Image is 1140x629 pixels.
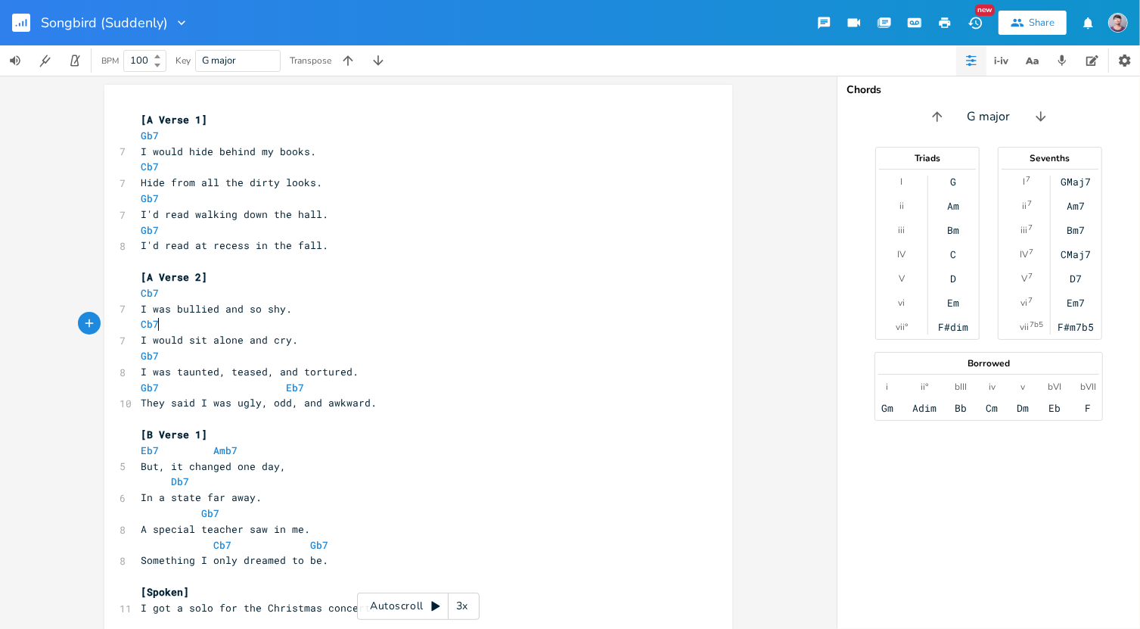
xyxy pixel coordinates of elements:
[938,321,968,333] div: F#dim
[887,381,889,393] div: i
[899,272,905,285] div: V
[1020,381,1025,393] div: v
[1108,13,1128,33] img: Karen Lyu
[141,270,207,284] span: [A Verse 2]
[1020,321,1029,333] div: vii
[846,85,1131,95] div: Chords
[1029,246,1033,258] sup: 7
[876,154,979,163] div: Triads
[1061,176,1091,188] div: GMaj7
[1048,381,1061,393] div: bVI
[1070,272,1082,285] div: D7
[1028,222,1033,234] sup: 7
[141,585,189,599] span: [Spoken]
[1020,248,1028,260] div: IV
[1021,272,1027,285] div: V
[1027,198,1032,210] sup: 7
[141,444,159,457] span: Eb7
[1030,319,1043,331] sup: 7b5
[141,553,328,567] span: Something I only dreamed to be.
[1020,224,1027,236] div: iii
[141,522,310,536] span: A special teacher saw in me.
[141,428,207,441] span: [B Verse 1]
[176,56,191,65] div: Key
[141,223,159,237] span: Gb7
[141,396,377,409] span: They said I was ugly, odd, and awkward.
[1023,176,1025,188] div: I
[310,538,328,552] span: Gb7
[141,601,377,615] span: I got a solo for the Christmas concert!
[141,286,159,300] span: Cb7
[41,16,168,30] span: Songbird (Suddenly)
[986,402,998,414] div: Cm
[912,402,937,414] div: Adim
[1067,200,1085,212] div: Am7
[875,359,1102,368] div: Borrowed
[141,113,207,126] span: [A Verse 1]
[955,381,968,393] div: bIII
[449,593,476,620] div: 3x
[202,54,236,67] span: G major
[141,381,159,394] span: Gb7
[101,57,119,65] div: BPM
[1067,224,1085,236] div: Bm7
[1085,402,1091,414] div: F
[357,593,480,620] div: Autoscroll
[171,475,189,488] span: Db7
[947,200,959,212] div: Am
[1067,297,1085,309] div: Em7
[1058,321,1094,333] div: F#m7b5
[999,154,1101,163] div: Sevenths
[1029,16,1055,30] div: Share
[141,207,328,221] span: I'd read walking down the hall.
[1020,297,1027,309] div: vi
[290,56,331,65] div: Transpose
[900,176,902,188] div: I
[1022,200,1027,212] div: ii
[213,444,238,457] span: Amb7
[999,11,1067,35] button: Share
[1017,402,1029,414] div: Dm
[1028,294,1033,307] sup: 7
[968,108,1011,126] span: G major
[141,459,286,473] span: But, it changed one day,
[950,176,956,188] div: G
[947,297,959,309] div: Em
[955,402,968,414] div: Bb
[1028,270,1033,282] sup: 7
[1080,381,1096,393] div: bVII
[947,224,959,236] div: Bm
[286,381,304,394] span: Eb7
[1026,173,1030,185] sup: 7
[141,365,359,378] span: I was taunted, teased, and tortured.
[950,272,956,285] div: D
[899,200,904,212] div: ii
[201,506,219,520] span: Gb7
[141,349,159,363] span: Gb7
[975,5,995,16] div: New
[989,381,996,393] div: iv
[141,145,316,158] span: I would hide behind my books.
[141,317,159,331] span: Cb7
[141,333,298,347] span: I would sit alone and cry.
[960,9,990,36] button: New
[141,160,159,173] span: Cb7
[141,490,262,504] span: In a state far away.
[1061,248,1091,260] div: CMaj7
[141,176,322,189] span: Hide from all the dirty looks.
[950,248,956,260] div: C
[1048,402,1061,414] div: Eb
[898,224,905,236] div: iii
[921,381,928,393] div: ii°
[896,321,908,333] div: vii°
[213,538,231,552] span: Cb7
[141,192,159,205] span: Gb7
[881,402,893,414] div: Gm
[141,302,292,316] span: I was bullied and so shy.
[141,238,328,252] span: I'd read at recess in the fall.
[897,248,905,260] div: IV
[898,297,905,309] div: vi
[141,129,159,142] span: Gb7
